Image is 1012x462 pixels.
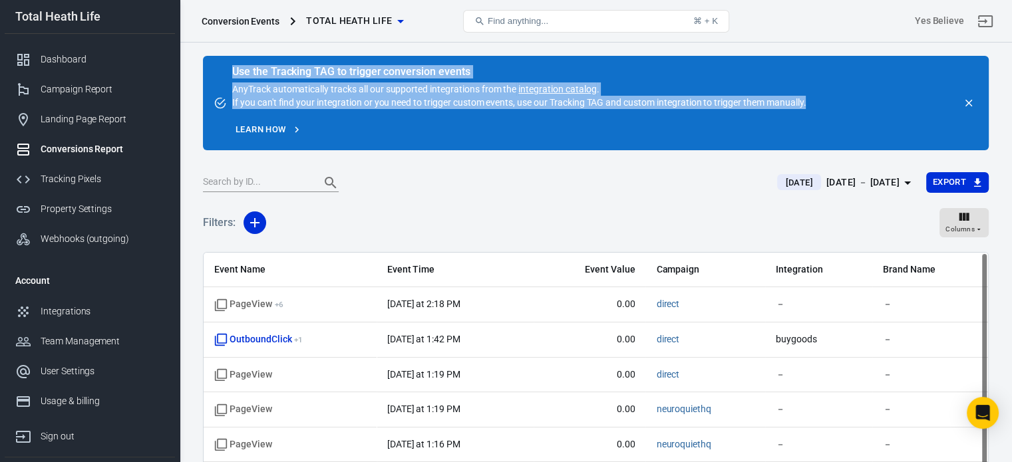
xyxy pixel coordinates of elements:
[5,104,175,134] a: Landing Page Report
[883,298,977,311] span: －
[776,263,862,277] span: Integration
[5,326,175,356] a: Team Management
[883,368,977,382] span: －
[387,369,460,380] time: 2025-09-16T13:19:18-03:00
[315,167,347,199] button: Search
[939,208,989,237] button: Columns
[776,368,862,382] span: －
[202,15,279,28] div: Conversion Events
[766,172,926,193] button: [DATE][DATE] － [DATE]
[232,65,806,78] div: Use the Tracking TAG to trigger conversion events
[656,404,711,414] a: neuroquiethq
[41,53,164,66] div: Dashboard
[656,438,711,451] span: neuroquiethq
[41,172,164,186] div: Tracking Pixels
[883,333,977,346] span: －
[41,82,164,96] div: Campaign Report
[214,298,283,311] span: PageView
[656,298,679,309] a: direct
[926,172,989,193] button: Export
[969,5,1001,37] a: Sign out
[776,333,862,346] span: buygoods
[41,202,164,216] div: Property Settings
[41,334,164,348] div: Team Management
[656,403,711,416] span: neuroquiethq
[826,174,900,191] div: [DATE] － [DATE]
[214,438,272,451] span: Standard event name
[518,84,596,94] a: integration catalog
[5,265,175,296] li: Account
[232,120,305,140] a: Learn how
[544,368,635,382] span: 0.00
[656,334,679,344] a: direct
[656,298,679,311] span: direct
[214,333,303,346] span: OutboundClick
[5,74,175,104] a: Campaign Report
[883,438,977,451] span: －
[5,356,175,386] a: User Settings
[463,10,729,33] button: Find anything...⌘ + K
[544,263,635,277] span: Event Value
[945,223,975,235] span: Columns
[41,142,164,156] div: Conversions Report
[693,16,718,26] div: ⌘ + K
[776,403,862,416] span: －
[5,416,175,451] a: Sign out
[544,298,635,311] span: 0.00
[41,232,164,246] div: Webhooks (outgoing)
[301,9,408,33] button: Total Heath Life
[656,369,679,380] a: direct
[41,112,164,126] div: Landing Page Report
[41,429,164,443] div: Sign out
[544,438,635,451] span: 0.00
[214,403,272,416] span: Standard event name
[656,333,679,346] span: direct
[5,164,175,194] a: Tracking Pixels
[294,335,303,344] sup: + 1
[780,176,818,189] span: [DATE]
[776,298,862,311] span: －
[387,298,460,309] time: 2025-09-16T14:18:51-03:00
[488,16,548,26] span: Find anything...
[544,333,635,346] span: 0.00
[387,263,523,277] span: Event Time
[214,368,272,382] span: Standard event name
[214,263,366,277] span: Event Name
[387,439,460,449] time: 2025-09-16T13:16:49-03:00
[387,334,460,344] time: 2025-09-16T13:42:53-03:00
[776,438,862,451] span: －
[41,304,164,318] div: Integrations
[883,263,977,277] span: Brand Name
[656,368,679,382] span: direct
[5,45,175,74] a: Dashboard
[656,439,711,449] a: neuroquiethq
[275,300,283,309] sup: + 6
[203,201,236,244] h5: Filters:
[5,386,175,416] a: Usage & billing
[387,404,460,414] time: 2025-09-16T13:19:06-03:00
[306,13,392,29] span: Total Heath Life
[5,194,175,224] a: Property Settings
[232,66,806,109] div: AnyTrack automatically tracks all our supported integrations from the . If you can't find your in...
[41,394,164,408] div: Usage & billing
[41,364,164,378] div: User Settings
[5,11,175,23] div: Total Heath Life
[959,94,978,112] button: close
[5,224,175,254] a: Webhooks (outgoing)
[544,403,635,416] span: 0.00
[883,403,977,416] span: －
[915,14,964,28] div: Account id: NVAEYFid
[5,296,175,326] a: Integrations
[203,174,309,191] input: Search by ID...
[656,263,755,277] span: Campaign
[5,134,175,164] a: Conversions Report
[967,397,999,429] div: Open Intercom Messenger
